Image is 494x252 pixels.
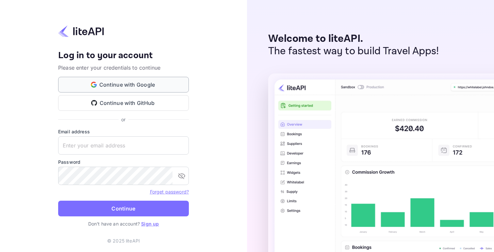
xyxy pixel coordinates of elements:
a: Sign up [141,221,159,227]
button: Continue [58,201,189,216]
label: Email address [58,128,189,135]
button: Continue with Google [58,77,189,92]
p: Don't have an account? [58,220,189,227]
h4: Log in to your account [58,50,189,61]
a: Forget password? [150,189,189,194]
label: Password [58,159,189,165]
button: Continue with GitHub [58,95,189,111]
a: Forget password? [150,188,189,195]
img: liteapi [58,25,104,38]
p: or [121,116,125,123]
p: Please enter your credentials to continue [58,64,189,72]
p: The fastest way to build Travel Apps! [268,45,439,58]
p: Welcome to liteAPI. [268,33,439,45]
p: © 2025 liteAPI [107,237,140,244]
input: Enter your email address [58,136,189,155]
button: toggle password visibility [175,169,188,182]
